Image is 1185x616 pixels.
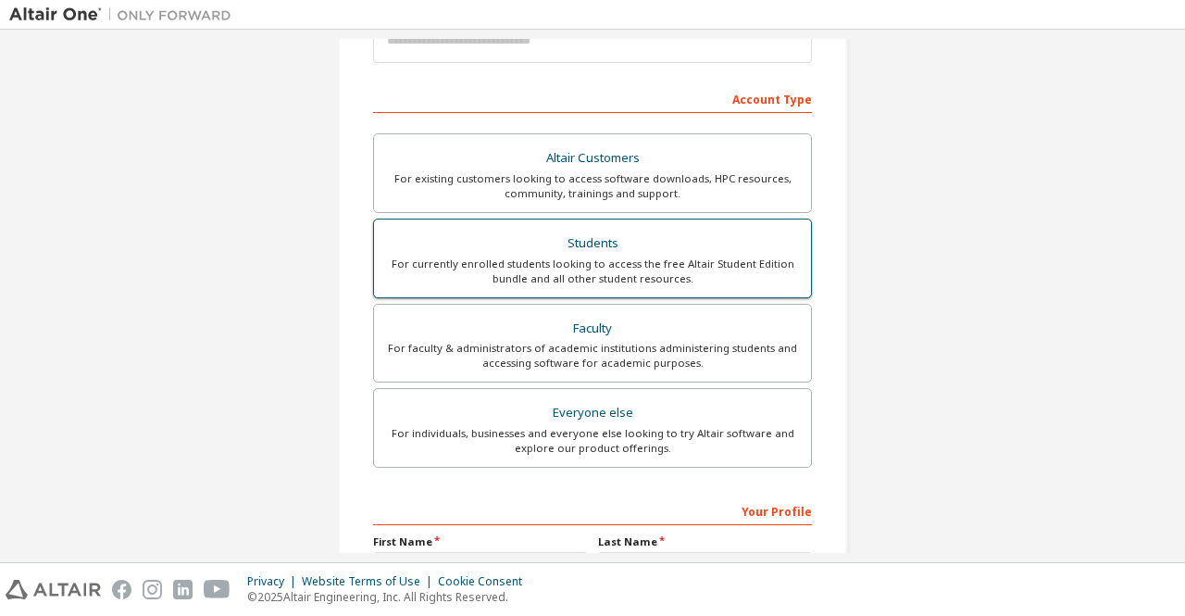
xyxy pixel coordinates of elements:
div: Account Type [373,83,812,113]
img: linkedin.svg [173,580,193,599]
div: Students [385,231,800,257]
img: Altair One [9,6,241,24]
label: First Name [373,534,587,549]
div: Privacy [247,574,302,589]
div: Your Profile [373,496,812,525]
img: instagram.svg [143,580,162,599]
p: © 2025 Altair Engineering, Inc. All Rights Reserved. [247,589,533,605]
div: Faculty [385,316,800,342]
img: youtube.svg [204,580,231,599]
label: Last Name [598,534,812,549]
div: Altair Customers [385,145,800,171]
div: Website Terms of Use [302,574,438,589]
div: For faculty & administrators of academic institutions administering students and accessing softwa... [385,341,800,371]
div: For currently enrolled students looking to access the free Altair Student Edition bundle and all ... [385,257,800,286]
div: Cookie Consent [438,574,533,589]
div: Everyone else [385,400,800,426]
img: facebook.svg [112,580,131,599]
img: altair_logo.svg [6,580,101,599]
div: For existing customers looking to access software downloads, HPC resources, community, trainings ... [385,171,800,201]
div: For individuals, businesses and everyone else looking to try Altair software and explore our prod... [385,426,800,456]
